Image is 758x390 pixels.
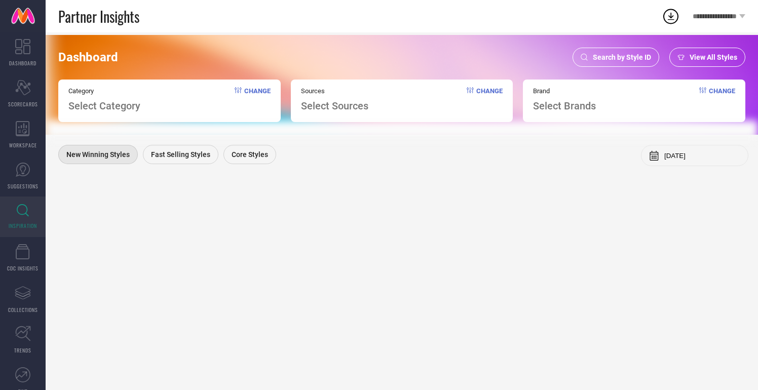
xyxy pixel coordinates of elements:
span: New Winning Styles [66,150,130,159]
span: DASHBOARD [9,59,36,67]
span: COLLECTIONS [8,306,38,314]
span: Partner Insights [58,6,139,27]
span: Change [476,87,503,112]
span: Select Category [68,100,140,112]
span: Change [709,87,735,112]
span: TRENDS [14,346,31,354]
span: Category [68,87,140,95]
span: Core Styles [232,150,268,159]
span: SUGGESTIONS [8,182,39,190]
span: Sources [301,87,368,95]
div: Open download list [662,7,680,25]
span: Dashboard [58,50,118,64]
span: WORKSPACE [9,141,37,149]
span: INSPIRATION [9,222,37,229]
input: Select month [664,152,740,160]
span: Select Sources [301,100,368,112]
span: Fast Selling Styles [151,150,210,159]
span: Search by Style ID [593,53,651,61]
span: CDC INSIGHTS [7,264,39,272]
span: Change [244,87,271,112]
span: View All Styles [690,53,737,61]
span: SCORECARDS [8,100,38,108]
span: Select Brands [533,100,596,112]
span: Brand [533,87,596,95]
